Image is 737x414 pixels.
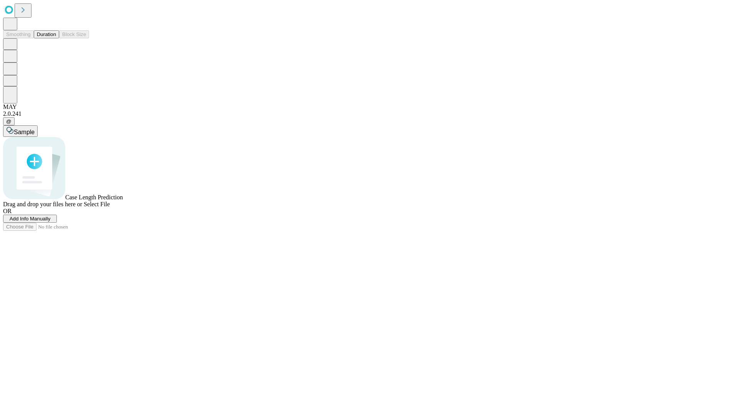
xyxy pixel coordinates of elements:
[10,216,51,222] span: Add Info Manually
[34,30,59,38] button: Duration
[3,215,57,223] button: Add Info Manually
[3,208,12,214] span: OR
[14,129,35,135] span: Sample
[84,201,110,207] span: Select File
[3,103,734,110] div: MAY
[3,201,82,207] span: Drag and drop your files here or
[65,194,123,200] span: Case Length Prediction
[3,30,34,38] button: Smoothing
[3,125,38,137] button: Sample
[59,30,89,38] button: Block Size
[3,110,734,117] div: 2.0.241
[6,118,12,124] span: @
[3,117,15,125] button: @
